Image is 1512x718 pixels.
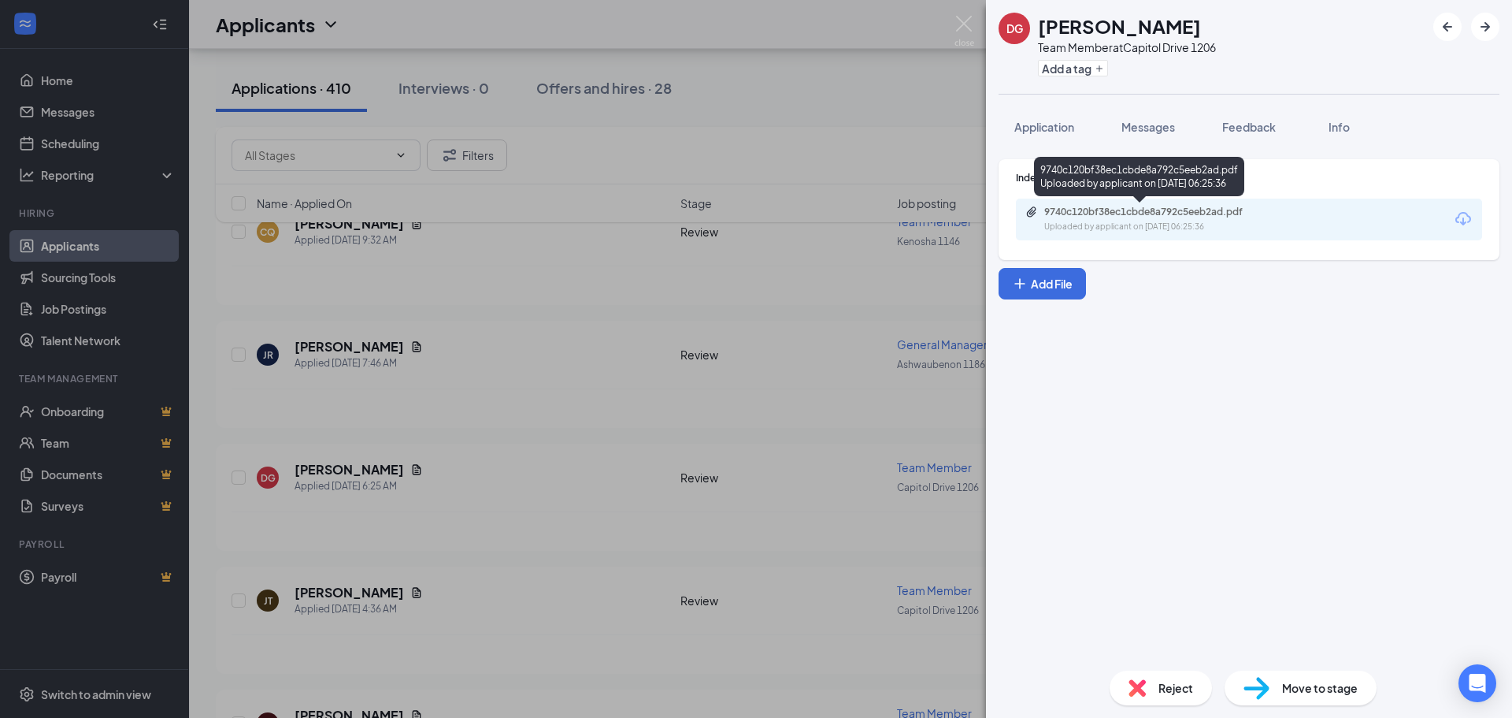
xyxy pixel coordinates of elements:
svg: Plus [1012,276,1028,292]
div: 9740c120bf38ec1cbde8a792c5eeb2ad.pdf [1044,206,1265,218]
svg: ArrowRight [1476,17,1495,36]
svg: Plus [1095,64,1104,73]
button: ArrowRight [1471,13,1499,41]
div: DG [1006,20,1023,36]
svg: Download [1454,210,1473,229]
svg: Paperclip [1025,206,1038,218]
button: ArrowLeftNew [1433,13,1462,41]
svg: ArrowLeftNew [1438,17,1457,36]
div: Team Member at Capitol Drive 1206 [1038,39,1216,55]
button: Add FilePlus [999,268,1086,299]
span: Move to stage [1282,679,1358,697]
div: Indeed Resume [1016,171,1482,184]
div: Uploaded by applicant on [DATE] 06:25:36 [1044,221,1280,233]
div: 9740c120bf38ec1cbde8a792c5eeb2ad.pdf Uploaded by applicant on [DATE] 06:25:36 [1034,157,1244,196]
span: Info [1329,120,1350,134]
span: Application [1014,120,1074,134]
a: Paperclip9740c120bf38ec1cbde8a792c5eeb2ad.pdfUploaded by applicant on [DATE] 06:25:36 [1025,206,1280,233]
button: PlusAdd a tag [1038,60,1108,76]
span: Reject [1158,679,1193,697]
div: Open Intercom Messenger [1458,664,1496,702]
span: Feedback [1222,120,1276,134]
span: Messages [1121,120,1175,134]
h1: [PERSON_NAME] [1038,13,1201,39]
